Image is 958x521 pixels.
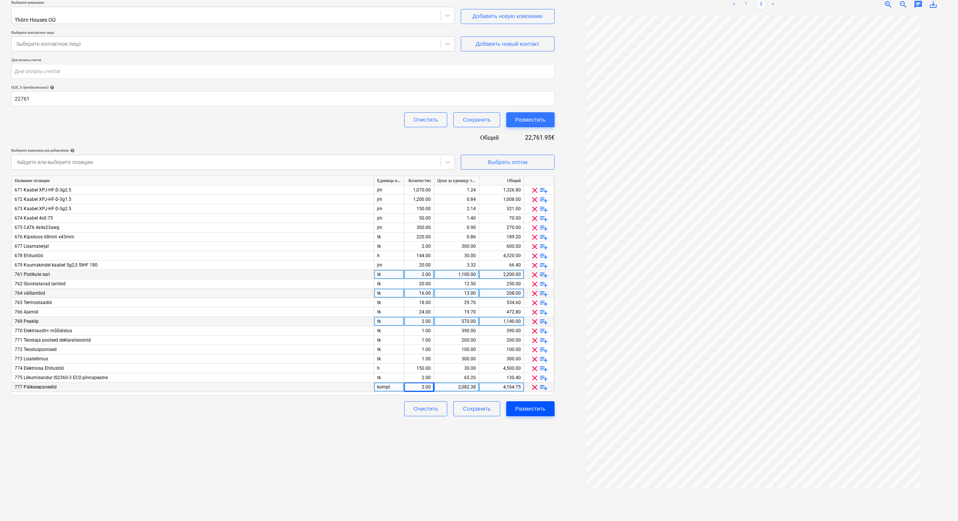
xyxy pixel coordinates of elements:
[482,195,521,204] div: 1,008.00
[482,317,521,326] div: 1,140.00
[530,289,539,298] span: clear
[15,244,49,249] span: 677 Lisamaterjal
[407,195,431,204] div: 1,200.00
[404,401,447,416] button: Очистить
[539,186,548,195] span: playlist_add
[530,345,539,354] span: clear
[437,336,476,345] div: 200.00
[437,345,476,354] div: 100.00
[15,375,108,380] span: 775 Liikumisandur IS2360-3 ECO pinnapealne
[374,289,404,298] div: tk
[374,232,404,242] div: tk
[374,307,404,317] div: tk
[404,176,434,185] div: Количество
[437,270,476,279] div: 1,100.00
[530,317,539,326] span: clear
[11,148,455,153] div: Выберите кампании для добавления
[437,232,476,242] div: 0.86
[374,204,404,214] div: jm
[407,354,431,364] div: 1.00
[15,234,74,239] span: 676 Kipsitoos 68mm x43mm
[437,354,476,364] div: 300.00
[374,373,404,382] div: tk
[437,317,476,326] div: 570.00
[15,262,98,268] span: 679 Kuumakindel kaabel 5g2,5 SIHF 180
[374,214,404,223] div: jm
[15,356,48,361] span: 773 Lisatellimus
[482,232,521,242] div: 189.20
[511,133,555,142] div: 22,761.95€
[15,281,66,286] span: 762 Süvistatavad lambid
[539,383,548,392] span: playlist_add
[461,155,555,170] button: Выбрать оптом
[482,185,521,195] div: 1,326.80
[539,336,548,345] span: playlist_add
[437,204,476,214] div: 2.14
[472,11,543,21] div: Добавить новую компанию
[482,270,521,279] div: 2,200.00
[15,337,91,343] span: 771 Teostaja poolsed deklaratsioonid
[453,112,500,127] button: Сохранить
[407,326,431,336] div: 1.00
[407,298,431,307] div: 18.00
[530,195,539,204] span: clear
[11,30,455,36] p: Выберите контактное лицо
[407,270,431,279] div: 2.00
[482,260,521,270] div: 66.40
[374,354,404,364] div: tk
[437,242,476,251] div: 300.00
[482,279,521,289] div: 250.00
[407,185,431,195] div: 1,070.00
[530,233,539,242] span: clear
[506,401,555,416] button: Разместить
[374,364,404,373] div: h
[539,223,548,232] span: playlist_add
[515,404,546,414] div: Разместить
[437,185,476,195] div: 1.24
[437,260,476,270] div: 3.32
[479,176,524,185] div: Общий
[15,366,64,371] span: 774 Elektriosa Ehitustöö
[506,112,555,127] button: Разместить
[539,233,548,242] span: playlist_add
[539,308,548,317] span: playlist_add
[11,85,555,90] div: НДС,% (необязательно)
[15,272,50,277] span: 761 Pistikute sari
[539,280,548,289] span: playlist_add
[15,328,72,333] span: 770 Elektriaudit+ mõõdistus
[437,382,476,392] div: 2,082.38
[414,404,438,414] div: Очистить
[482,364,521,373] div: 4,500.00
[11,91,555,106] input: НДС,%
[539,261,548,270] span: playlist_add
[539,270,548,279] span: playlist_add
[434,176,479,185] div: Цена за единицу товара
[539,251,548,260] span: playlist_add
[374,326,404,336] div: tk
[476,39,540,49] div: Добавить новый контакт
[530,280,539,289] span: clear
[374,195,404,204] div: jm
[437,214,476,223] div: 1.40
[374,279,404,289] div: tk
[530,336,539,345] span: clear
[530,298,539,307] span: clear
[482,289,521,298] div: 208.00
[453,401,500,416] button: Сохранить
[15,300,52,305] span: 765 Termostaadid
[407,223,431,232] div: 300.00
[15,187,71,193] span: 671 Kaabel XPJ-HF-D-3g2.5
[437,195,476,204] div: 0.84
[461,9,555,24] button: Добавить новую компанию
[374,336,404,345] div: tk
[407,232,431,242] div: 220.00
[539,289,548,298] span: playlist_add
[482,336,521,345] div: 200.00
[482,298,521,307] div: 534.60
[407,345,431,354] div: 1.00
[374,345,404,354] div: tk
[15,197,71,202] span: 672 Kaabel XPJ-HF-D-3g1.5
[15,253,43,258] span: 678 Ehitustöö
[11,57,555,64] p: Дни оплаты счетов
[539,327,548,336] span: playlist_add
